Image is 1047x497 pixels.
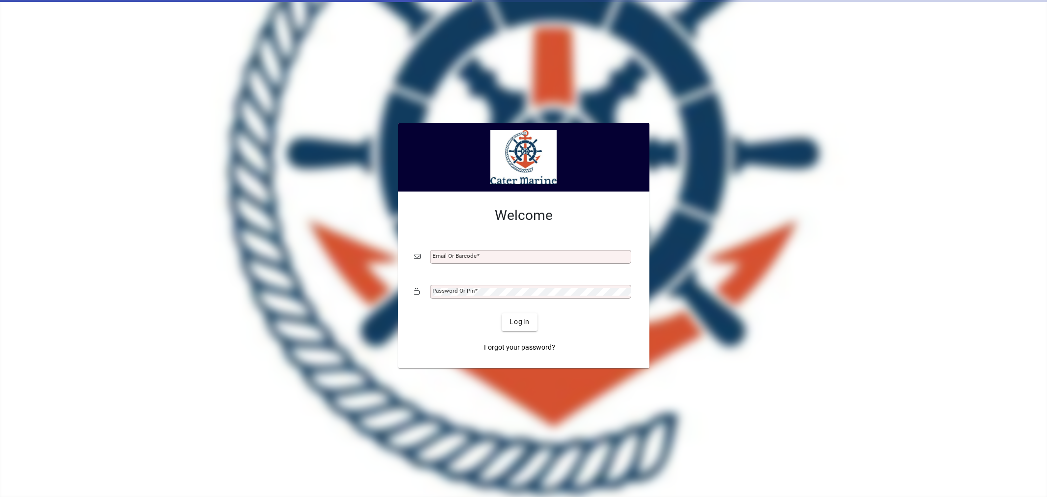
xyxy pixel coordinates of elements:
[510,317,530,327] span: Login
[502,313,537,331] button: Login
[484,342,555,353] span: Forgot your password?
[414,207,634,224] h2: Welcome
[432,287,475,294] mat-label: Password or Pin
[432,252,477,259] mat-label: Email or Barcode
[480,339,559,357] a: Forgot your password?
